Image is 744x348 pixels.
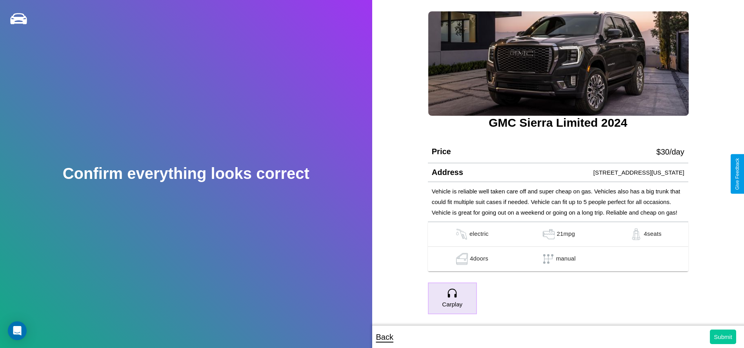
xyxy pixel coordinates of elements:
[556,253,576,265] p: manual
[735,158,740,190] div: Give Feedback
[628,228,644,240] img: gas
[541,228,557,240] img: gas
[644,228,662,240] p: 4 seats
[8,321,27,340] div: Open Intercom Messenger
[454,228,469,240] img: gas
[470,253,488,265] p: 4 doors
[710,330,736,344] button: Submit
[432,186,684,218] p: Vehicle is reliable well taken care off and super cheap on gas. Vehicles also has a big trunk tha...
[432,168,463,177] h4: Address
[593,167,684,178] p: [STREET_ADDRESS][US_STATE]
[428,116,688,129] h3: GMC Sierra Limited 2024
[428,222,688,271] table: simple table
[557,228,575,240] p: 21 mpg
[63,165,309,182] h2: Confirm everything looks correct
[657,145,684,159] p: $ 30 /day
[442,299,462,310] p: Carplay
[432,147,451,156] h4: Price
[454,253,470,265] img: gas
[469,228,489,240] p: electric
[376,330,393,344] p: Back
